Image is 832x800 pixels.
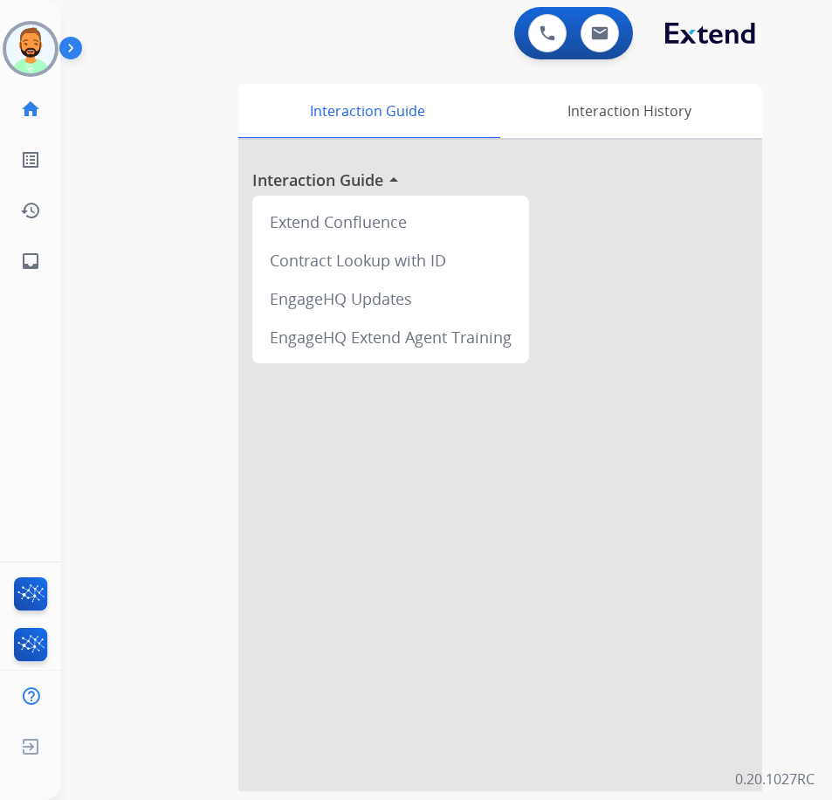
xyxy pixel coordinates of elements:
[20,99,41,120] mat-icon: home
[238,84,496,138] div: Interaction Guide
[259,318,522,356] div: EngageHQ Extend Agent Training
[259,241,522,279] div: Contract Lookup with ID
[20,200,41,221] mat-icon: history
[259,279,522,318] div: EngageHQ Updates
[6,24,55,73] img: avatar
[20,149,41,170] mat-icon: list_alt
[20,251,41,272] mat-icon: inbox
[496,84,762,138] div: Interaction History
[259,203,522,241] div: Extend Confluence
[735,769,815,790] p: 0.20.1027RC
